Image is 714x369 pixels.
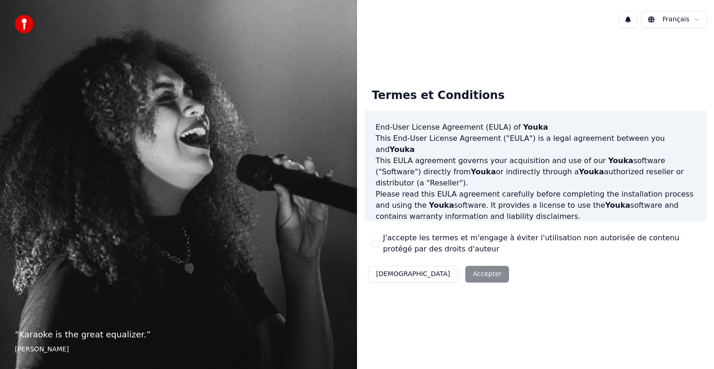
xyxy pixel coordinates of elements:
[364,81,512,111] div: Termes et Conditions
[376,133,695,155] p: This End-User License Agreement ("EULA") is a legal agreement between you and
[390,145,415,154] span: Youka
[608,156,633,165] span: Youka
[383,232,699,255] label: J'accepte les termes et m'engage à éviter l'utilisation non autorisée de contenu protégé par des ...
[471,167,496,176] span: Youka
[376,155,695,189] p: This EULA agreement governs your acquisition and use of our software ("Software") directly from o...
[376,122,695,133] h3: End-User License Agreement (EULA) of
[579,167,604,176] span: Youka
[429,201,454,210] span: Youka
[523,123,548,132] span: Youka
[15,328,342,341] p: “ Karaoke is the great equalizer. ”
[15,15,33,33] img: youka
[15,345,342,354] footer: [PERSON_NAME]
[368,266,458,283] button: [DEMOGRAPHIC_DATA]
[605,201,630,210] span: Youka
[376,189,695,222] p: Please read this EULA agreement carefully before completing the installation process and using th...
